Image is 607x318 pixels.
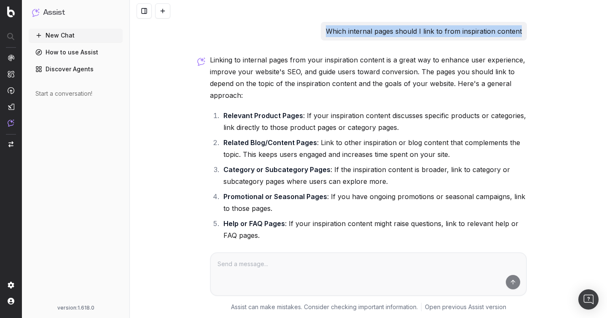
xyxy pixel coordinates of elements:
li: : If your inspiration content discusses specific products or categories, link directly to those p... [221,110,527,133]
img: Assist [8,119,14,127]
button: New Chat [29,29,123,42]
img: Activation [8,87,14,94]
img: Setting [8,282,14,288]
p: Which internal pages should I link to from inspiration content [326,25,522,37]
li: : Link to other inspiration or blog content that complements the topic. This keeps users engaged ... [221,137,527,160]
div: Start a conversation! [35,89,116,98]
img: Botify logo [7,6,15,17]
a: Discover Agents [29,62,123,76]
img: Intelligence [8,70,14,78]
a: How to use Assist [29,46,123,59]
strong: Related Blog/Content Pages [223,138,317,147]
img: Studio [8,103,14,110]
img: Botify assist logo [197,57,205,66]
strong: Promotional or Seasonal Pages [223,192,327,201]
p: Assist can make mistakes. Consider checking important information. [231,303,418,311]
div: Open Intercom Messenger [578,289,599,310]
img: My account [8,298,14,305]
li: : If your inspiration content might raise questions, link to relevant help or FAQ pages. [221,218,527,241]
button: Assist [32,7,119,19]
p: Linking to internal pages from your inspiration content is a great way to enhance user experience... [210,54,527,101]
img: Switch project [8,141,13,147]
li: : If the inspiration content is broader, link to category or subcategory pages where users can ex... [221,164,527,187]
li: : If you have ongoing promotions or seasonal campaigns, link to those pages. [221,191,527,214]
h1: Assist [43,7,65,19]
strong: Category or Subcategory Pages [223,165,330,174]
strong: Help or FAQ Pages [223,219,285,228]
img: Assist [32,8,40,16]
div: version: 1.618.0 [32,305,119,311]
strong: Relevant Product Pages [223,111,303,120]
a: Open previous Assist version [425,303,506,311]
img: Analytics [8,54,14,61]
